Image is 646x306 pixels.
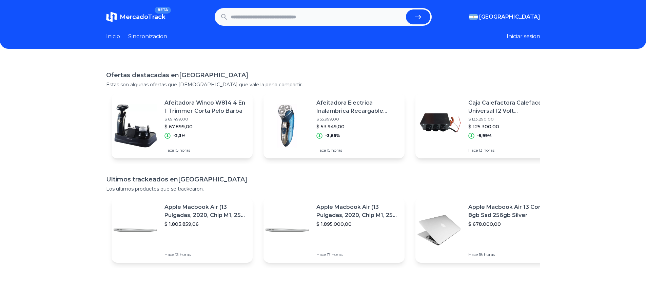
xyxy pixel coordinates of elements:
[263,93,405,158] a: Featured imageAfeitadora Electrica Inalambrica Recargable Lavable Winco$ 55.999,00$ 53.949,00-3,6...
[173,133,185,138] p: -2,3%
[106,70,540,80] h1: Ofertas destacadas en [GEOGRAPHIC_DATA]
[164,252,247,257] p: Hace 13 horas
[415,102,463,150] img: Featured image
[479,13,540,21] span: [GEOGRAPHIC_DATA]
[468,148,551,153] p: Hace 13 horas
[316,252,399,257] p: Hace 17 horas
[468,99,551,115] p: Caja Calefactora Calefaccion Universal 12 Volt (205x130x85)
[316,123,399,130] p: $ 53.949,00
[469,14,478,20] img: Argentina
[316,99,399,115] p: Afeitadora Electrica Inalambrica Recargable Lavable Winco
[468,203,551,219] p: Apple Macbook Air 13 Core I5 8gb Ssd 256gb Silver
[325,133,340,138] p: -3,66%
[164,123,247,130] p: $ 67.899,00
[106,175,540,184] h1: Ultimos trackeados en [GEOGRAPHIC_DATA]
[263,102,311,150] img: Featured image
[106,12,117,22] img: MercadoTrack
[468,252,551,257] p: Hace 18 horas
[316,116,399,122] p: $ 55.999,00
[164,221,247,227] p: $ 1.803.859,06
[155,7,171,14] span: BETA
[112,206,159,254] img: Featured image
[128,32,167,41] a: Sincronizacion
[316,203,399,219] p: Apple Macbook Air (13 Pulgadas, 2020, Chip M1, 256 Gb De Ssd, 8 Gb De Ram) - Plata
[164,116,247,122] p: $ 69.499,00
[106,81,540,88] p: Estas son algunas ofertas que [DEMOGRAPHIC_DATA] que vale la pena compartir.
[112,93,253,158] a: Featured imageAfeitadora Winco W814 4 En 1 Trimmer Corta Pelo Barba$ 69.499,00$ 67.899,00-2,3%Hac...
[263,206,311,254] img: Featured image
[164,99,247,115] p: Afeitadora Winco W814 4 En 1 Trimmer Corta Pelo Barba
[415,198,556,263] a: Featured imageApple Macbook Air 13 Core I5 8gb Ssd 256gb Silver$ 678.000,00Hace 18 horas
[468,116,551,122] p: $ 133.290,00
[263,198,405,263] a: Featured imageApple Macbook Air (13 Pulgadas, 2020, Chip M1, 256 Gb De Ssd, 8 Gb De Ram) - Plata$...
[112,198,253,263] a: Featured imageApple Macbook Air (13 Pulgadas, 2020, Chip M1, 256 Gb De Ssd, 8 Gb De Ram) - Plata$...
[112,102,159,150] img: Featured image
[468,123,551,130] p: $ 125.300,00
[477,133,492,138] p: -5,99%
[106,32,120,41] a: Inicio
[507,32,540,41] button: Iniciar sesion
[106,12,165,22] a: MercadoTrackBETA
[316,148,399,153] p: Hace 15 horas
[316,221,399,227] p: $ 1.895.000,00
[469,13,540,21] button: [GEOGRAPHIC_DATA]
[164,148,247,153] p: Hace 15 horas
[120,13,165,21] span: MercadoTrack
[164,203,247,219] p: Apple Macbook Air (13 Pulgadas, 2020, Chip M1, 256 Gb De Ssd, 8 Gb De Ram) - Plata
[415,93,556,158] a: Featured imageCaja Calefactora Calefaccion Universal 12 Volt (205x130x85)$ 133.290,00$ 125.300,00...
[106,185,540,192] p: Los ultimos productos que se trackearon.
[415,206,463,254] img: Featured image
[468,221,551,227] p: $ 678.000,00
